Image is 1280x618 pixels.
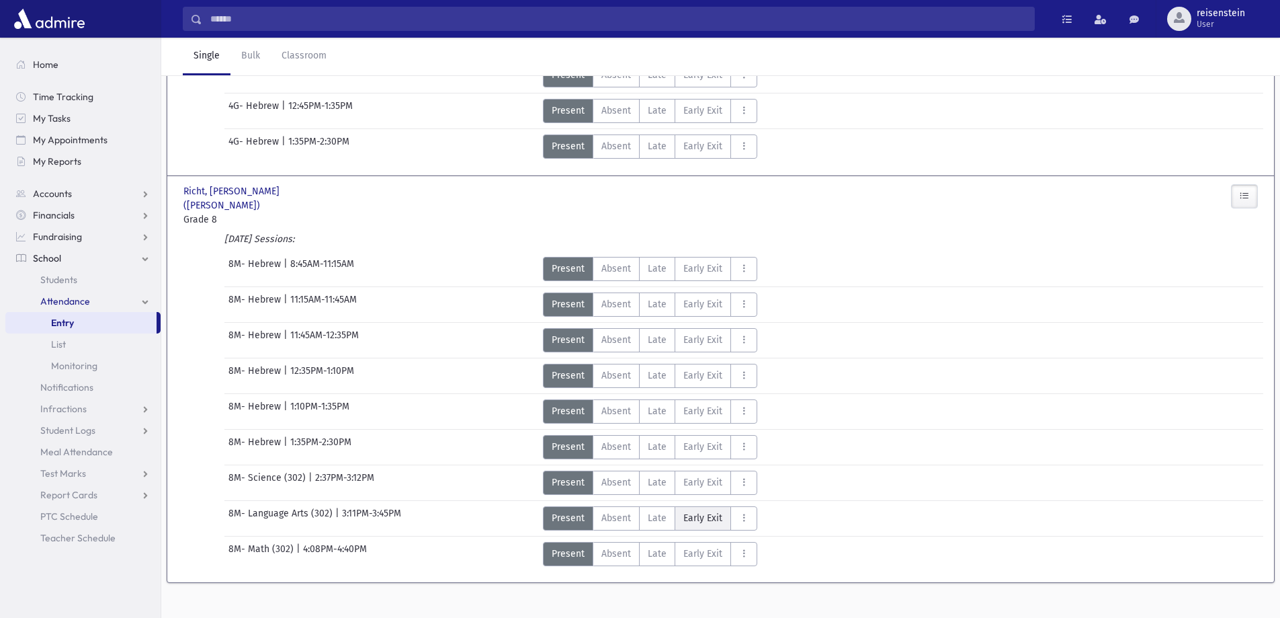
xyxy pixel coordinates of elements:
[228,506,335,531] span: 8M- Language Arts (302)
[552,369,585,383] span: Present
[33,155,81,167] span: My Reports
[288,99,353,123] span: 12:45PM-1:35PM
[601,404,631,418] span: Absent
[308,471,315,495] span: |
[228,99,282,123] span: 4G- Hebrew
[601,475,631,490] span: Absent
[290,257,354,281] span: 8:45AM-11:15AM
[284,435,290,459] span: |
[648,404,667,418] span: Late
[5,355,161,377] a: Monitoring
[303,542,367,566] span: 4:08PM-4:40PM
[33,112,71,124] span: My Tasks
[5,204,161,226] a: Financials
[5,54,161,75] a: Home
[183,184,351,213] span: Richt, [PERSON_NAME] ([PERSON_NAME])
[543,293,757,317] div: AttTypes
[1197,19,1245,30] span: User
[228,328,284,352] span: 8M- Hebrew
[5,484,161,506] a: Report Cards
[1197,8,1245,19] span: reisenstein
[543,99,757,123] div: AttTypes
[282,99,288,123] span: |
[228,542,296,566] span: 8M- Math (302)
[40,532,116,544] span: Teacher Schedule
[5,86,161,108] a: Time Tracking
[552,104,585,118] span: Present
[5,463,161,484] a: Test Marks
[543,364,757,388] div: AttTypes
[552,404,585,418] span: Present
[648,369,667,383] span: Late
[552,297,585,311] span: Present
[228,257,284,281] span: 8M- Hebrew
[40,424,95,436] span: Student Logs
[290,293,357,317] span: 11:15AM-11:45AM
[33,59,58,71] span: Home
[552,440,585,454] span: Present
[342,506,401,531] span: 3:11PM-3:45PM
[683,297,722,311] span: Early Exit
[543,435,757,459] div: AttTypes
[224,233,294,245] i: [DATE] Sessions:
[5,129,161,151] a: My Appointments
[335,506,342,531] span: |
[5,247,161,269] a: School
[601,262,631,276] span: Absent
[5,291,161,312] a: Attendance
[5,506,161,527] a: PTC Schedule
[40,274,77,286] span: Students
[543,506,757,531] div: AttTypes
[683,262,722,276] span: Early Exit
[601,511,631,525] span: Absent
[33,209,75,221] span: Financials
[683,139,722,153] span: Early Exit
[11,5,88,32] img: AdmirePro
[40,510,98,523] span: PTC Schedule
[648,104,667,118] span: Late
[290,399,349,424] span: 1:10PM-1:35PM
[33,188,72,200] span: Accounts
[228,134,282,159] span: 4G- Hebrew
[33,231,82,243] span: Fundraising
[552,547,585,561] span: Present
[648,547,667,561] span: Late
[40,381,93,393] span: Notifications
[552,333,585,347] span: Present
[284,293,290,317] span: |
[5,377,161,398] a: Notifications
[648,475,667,490] span: Late
[284,364,290,388] span: |
[601,297,631,311] span: Absent
[5,269,161,291] a: Students
[683,511,722,525] span: Early Exit
[282,134,288,159] span: |
[288,134,349,159] span: 1:35PM-2:30PM
[683,547,722,561] span: Early Exit
[40,446,113,458] span: Meal Attendance
[228,471,308,495] span: 8M- Science (302)
[648,297,667,311] span: Late
[543,328,757,352] div: AttTypes
[543,471,757,495] div: AttTypes
[552,475,585,490] span: Present
[51,360,97,372] span: Monitoring
[290,435,351,459] span: 1:35PM-2:30PM
[183,213,351,227] span: Grade 8
[183,38,230,75] a: Single
[683,369,722,383] span: Early Exit
[683,475,722,490] span: Early Exit
[33,134,108,146] span: My Appointments
[601,333,631,347] span: Absent
[284,399,290,424] span: |
[51,338,66,350] span: List
[543,257,757,281] div: AttTypes
[543,399,757,424] div: AttTypes
[5,151,161,172] a: My Reports
[51,317,74,329] span: Entry
[33,91,93,103] span: Time Tracking
[5,312,157,334] a: Entry
[601,547,631,561] span: Absent
[648,139,667,153] span: Late
[40,489,97,501] span: Report Cards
